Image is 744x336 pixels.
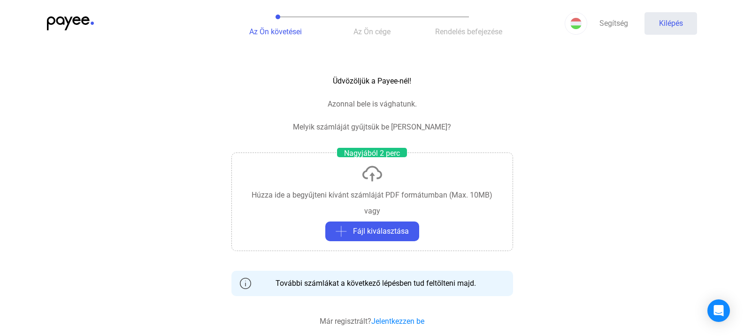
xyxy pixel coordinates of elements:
[293,122,451,131] font: Melyik számláját gyűjtsük be [PERSON_NAME]?
[644,12,697,35] button: Kilépés
[587,12,640,35] a: Segítség
[276,279,476,288] font: További számlákat a következő lépésben tud feltölteni majd.
[325,221,419,241] button: plusz szürkeFájl kiválasztása
[361,162,384,185] img: feltöltés-felhő
[333,76,411,85] font: Üdvözöljük a Payee-nél!
[364,206,380,215] font: vagy
[252,191,492,199] font: Húzza ide a begyűjteni kívánt számláját PDF formátumban (Max. 10MB)
[344,149,400,158] font: Nagyjából 2 perc
[371,317,424,326] a: Jelentkezzen be
[328,99,417,108] font: Azonnal bele is vághatunk.
[565,12,587,35] button: HU
[353,27,391,36] font: Az Ön cége
[659,19,683,28] font: Kilépés
[47,16,94,31] img: kedvezményezett-logó
[240,278,251,289] img: info-szürke-körvonal
[353,227,409,236] font: Fájl kiválasztása
[336,226,347,237] img: plusz szürke
[599,19,628,28] font: Segítség
[570,18,582,29] img: HU
[707,299,730,322] div: Open Intercom Messenger
[249,27,302,36] font: Az Ön követései
[435,27,502,36] font: Rendelés befejezése
[320,317,371,326] font: Már regisztrált?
